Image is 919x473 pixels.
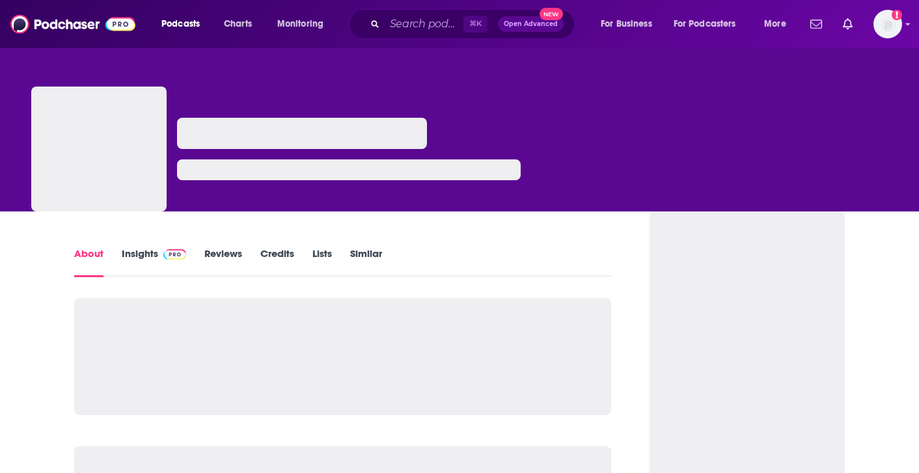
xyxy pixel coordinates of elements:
[838,13,858,35] a: Show notifications dropdown
[350,247,382,277] a: Similar
[873,10,902,38] span: Logged in as antonettefrontgate
[385,14,463,34] input: Search podcasts, credits, & more...
[592,14,668,34] button: open menu
[312,247,332,277] a: Lists
[361,9,587,39] div: Search podcasts, credits, & more...
[224,15,252,33] span: Charts
[277,15,323,33] span: Monitoring
[204,247,242,277] a: Reviews
[215,14,260,34] a: Charts
[873,10,902,38] img: User Profile
[268,14,340,34] button: open menu
[463,16,487,33] span: ⌘ K
[601,15,652,33] span: For Business
[498,16,564,32] button: Open AdvancedNew
[665,14,755,34] button: open menu
[122,247,186,277] a: InsightsPodchaser Pro
[161,15,200,33] span: Podcasts
[540,8,563,20] span: New
[260,247,294,277] a: Credits
[755,14,802,34] button: open menu
[873,10,902,38] button: Show profile menu
[152,14,217,34] button: open menu
[892,10,902,20] svg: Add a profile image
[163,249,186,260] img: Podchaser Pro
[674,15,736,33] span: For Podcasters
[504,21,558,27] span: Open Advanced
[74,247,103,277] a: About
[10,12,135,36] img: Podchaser - Follow, Share and Rate Podcasts
[764,15,786,33] span: More
[805,13,827,35] a: Show notifications dropdown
